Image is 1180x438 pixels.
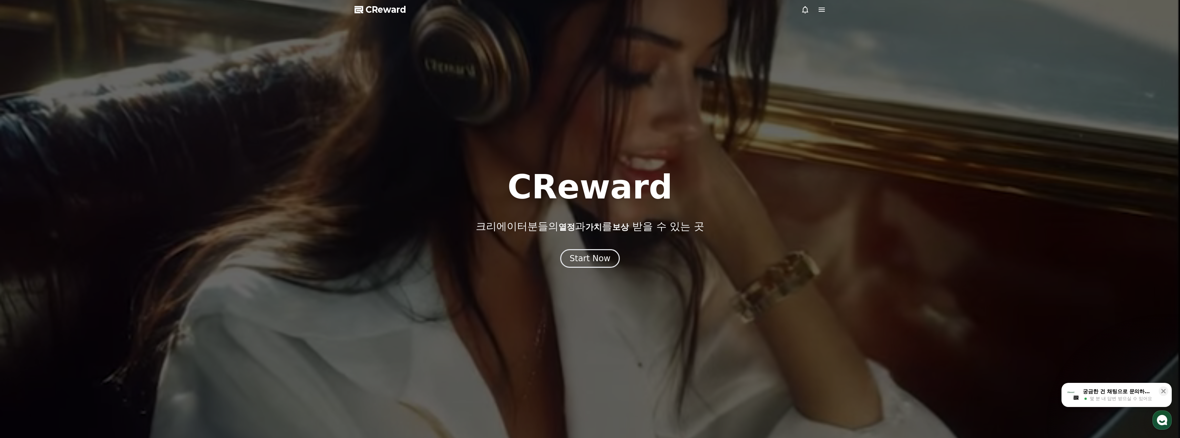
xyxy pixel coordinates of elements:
[560,256,620,263] a: Start Now
[355,4,406,15] a: CReward
[560,249,620,268] button: Start Now
[22,229,26,234] span: 홈
[570,253,610,264] div: Start Now
[476,220,704,233] p: 크리에이터분들의 과 를 받을 수 있는 곳
[585,222,602,232] span: 가치
[366,4,406,15] span: CReward
[507,171,673,204] h1: CReward
[612,222,629,232] span: 보상
[2,218,45,236] a: 홈
[63,229,71,235] span: 대화
[558,222,575,232] span: 열정
[89,218,132,236] a: 설정
[106,229,115,234] span: 설정
[45,218,89,236] a: 대화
